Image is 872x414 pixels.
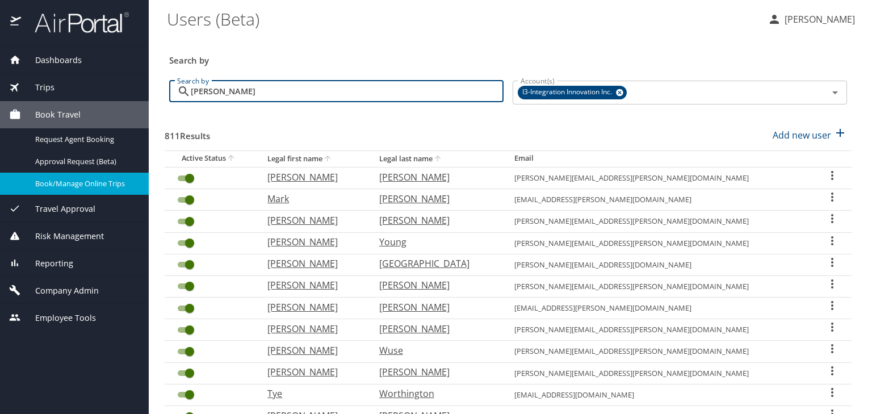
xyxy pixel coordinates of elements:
[768,123,852,148] button: Add new user
[21,257,73,270] span: Reporting
[35,178,135,189] span: Book/Manage Online Trips
[781,12,855,26] p: [PERSON_NAME]
[35,156,135,167] span: Approval Request (Beta)
[267,344,356,357] p: [PERSON_NAME]
[21,230,104,242] span: Risk Management
[370,150,505,167] th: Legal last name
[505,319,814,341] td: [PERSON_NAME][EMAIL_ADDRESS][PERSON_NAME][DOMAIN_NAME]
[21,54,82,66] span: Dashboards
[267,278,356,292] p: [PERSON_NAME]
[267,214,356,227] p: [PERSON_NAME]
[379,214,492,227] p: [PERSON_NAME]
[267,300,356,314] p: [PERSON_NAME]
[267,235,356,249] p: [PERSON_NAME]
[21,312,96,324] span: Employee Tools
[169,47,847,67] h3: Search by
[379,387,492,400] p: Worthington
[267,387,356,400] p: Tye
[518,86,627,99] div: I3-Integration Innovation Inc.
[165,150,258,167] th: Active Status
[379,192,492,206] p: [PERSON_NAME]
[165,123,210,143] h3: 811 Results
[518,86,619,98] span: I3-Integration Innovation Inc.
[379,257,492,270] p: [GEOGRAPHIC_DATA]
[505,384,814,405] td: [EMAIL_ADDRESS][DOMAIN_NAME]
[21,285,99,297] span: Company Admin
[267,257,356,270] p: [PERSON_NAME]
[267,365,356,379] p: [PERSON_NAME]
[21,81,54,94] span: Trips
[379,344,492,357] p: Wuse
[21,108,81,121] span: Book Travel
[379,322,492,336] p: [PERSON_NAME]
[379,278,492,292] p: [PERSON_NAME]
[433,154,444,165] button: sort
[379,365,492,379] p: [PERSON_NAME]
[10,11,22,34] img: icon-airportal.png
[21,203,95,215] span: Travel Approval
[167,1,758,36] h1: Users (Beta)
[322,154,334,165] button: sort
[505,298,814,319] td: [EMAIL_ADDRESS][PERSON_NAME][DOMAIN_NAME]
[267,170,356,184] p: [PERSON_NAME]
[827,85,843,101] button: Open
[505,211,814,232] td: [PERSON_NAME][EMAIL_ADDRESS][PERSON_NAME][DOMAIN_NAME]
[505,341,814,362] td: [PERSON_NAME][EMAIL_ADDRESS][PERSON_NAME][DOMAIN_NAME]
[505,275,814,297] td: [PERSON_NAME][EMAIL_ADDRESS][PERSON_NAME][DOMAIN_NAME]
[763,9,860,30] button: [PERSON_NAME]
[267,192,356,206] p: Mark
[258,150,370,167] th: Legal first name
[505,189,814,211] td: [EMAIL_ADDRESS][PERSON_NAME][DOMAIN_NAME]
[505,362,814,384] td: [PERSON_NAME][EMAIL_ADDRESS][PERSON_NAME][DOMAIN_NAME]
[35,134,135,145] span: Request Agent Booking
[22,11,129,34] img: airportal-logo.png
[379,170,492,184] p: [PERSON_NAME]
[379,300,492,314] p: [PERSON_NAME]
[505,254,814,275] td: [PERSON_NAME][EMAIL_ADDRESS][DOMAIN_NAME]
[379,235,492,249] p: Young
[226,153,237,164] button: sort
[191,81,504,102] input: Search by name or email
[773,128,831,142] p: Add new user
[505,167,814,189] td: [PERSON_NAME][EMAIL_ADDRESS][PERSON_NAME][DOMAIN_NAME]
[267,322,356,336] p: [PERSON_NAME]
[505,150,814,167] th: Email
[505,232,814,254] td: [PERSON_NAME][EMAIL_ADDRESS][PERSON_NAME][DOMAIN_NAME]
